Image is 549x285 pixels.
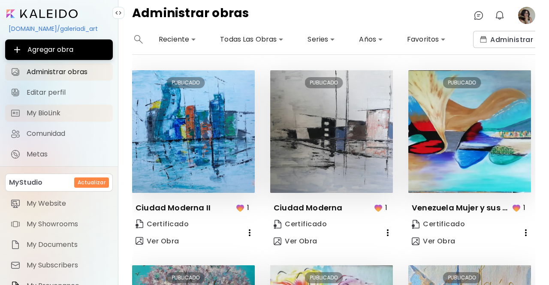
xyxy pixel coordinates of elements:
span: Editar perfil [27,88,108,97]
div: Todas Las Obras [217,33,287,46]
img: favorites [235,203,245,213]
button: favorites1 [371,200,393,216]
img: thumbnail [408,70,531,193]
img: search [134,35,143,44]
button: view-artVer Obra [132,233,183,250]
p: 1 [523,202,525,213]
img: view-art [136,237,143,245]
img: favorites [373,203,383,213]
img: My BioLink icon [10,108,21,118]
span: Certificado [136,219,189,230]
img: view-art [274,237,281,245]
p: MyStudio [9,177,42,188]
a: Comunidad iconComunidad [5,125,113,142]
img: Certificate [412,220,419,229]
span: My Showrooms [27,220,108,228]
span: Ver Obra [274,237,317,246]
img: Certificate [136,219,143,228]
p: Venezuela Mujer y sus riquezas [412,203,509,213]
a: itemMy Subscribers [5,257,113,274]
span: My Website [27,199,108,208]
a: itemMy Website [5,195,113,212]
p: Ciudad Moderna [274,203,342,213]
div: Series [304,33,338,46]
a: completeMy BioLink iconMy BioLink [5,105,113,122]
div: PUBLICADO [305,77,343,88]
button: favorites1 [233,200,255,216]
button: view-artVer Obra [270,233,321,250]
a: CertificateCertificado [408,216,468,233]
p: Ciudad Moderna II [136,203,211,213]
div: PUBLICADO [443,77,481,88]
a: completeMetas iconMetas [5,146,113,163]
button: favorites1 [509,200,531,216]
div: PUBLICADO [443,272,481,283]
a: CertificateCertificado [270,216,330,233]
span: My Documents [27,240,108,249]
span: Certificado [412,219,465,229]
img: item [10,198,21,209]
img: Certificate [274,220,281,229]
span: Agregar obra [12,45,106,55]
a: itemMy Showrooms [5,216,113,233]
span: Metas [27,150,108,159]
span: Certificado [274,219,327,229]
h4: Administrar obras [132,7,249,24]
a: CertificateCertificado [132,216,192,233]
img: thumbnail [132,70,255,193]
img: chatIcon [474,10,484,21]
span: My BioLink [27,109,108,117]
a: itemMy Documents [5,236,113,253]
img: bellIcon [495,10,505,21]
img: Administrar obras icon [10,67,21,77]
p: 1 [385,202,387,213]
div: [DOMAIN_NAME]/galeriadi_art [5,21,113,36]
img: Comunidad icon [10,129,21,139]
span: My Subscribers [27,261,108,270]
a: Editar perfil iconEditar perfil [5,84,113,101]
button: Agregar obra [5,39,113,60]
h6: Actualizar [78,179,106,186]
span: Comunidad [27,129,108,138]
img: Metas icon [10,149,21,159]
button: view-artVer Obra [408,233,459,250]
p: 1 [247,202,249,213]
img: thumbnail [270,70,393,193]
img: collapse [115,9,122,16]
button: search [132,31,145,48]
img: item [10,260,21,270]
img: item [10,240,21,250]
span: Ver Obra [136,236,179,246]
img: item [10,219,21,229]
div: PUBLICADO [167,272,205,283]
div: Años [356,33,386,46]
span: Ver Obra [412,237,455,246]
a: Administrar obras iconAdministrar obras [5,63,113,81]
span: Administrar obras [27,68,108,76]
div: Favoritos [404,33,449,46]
button: bellIcon [492,8,507,23]
img: Editar perfil icon [10,87,21,98]
img: view-art [412,237,419,245]
img: collections [480,36,487,43]
img: favorites [511,203,522,213]
div: Reciente [155,33,199,46]
div: PUBLICADO [305,272,343,283]
div: PUBLICADO [167,77,205,88]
